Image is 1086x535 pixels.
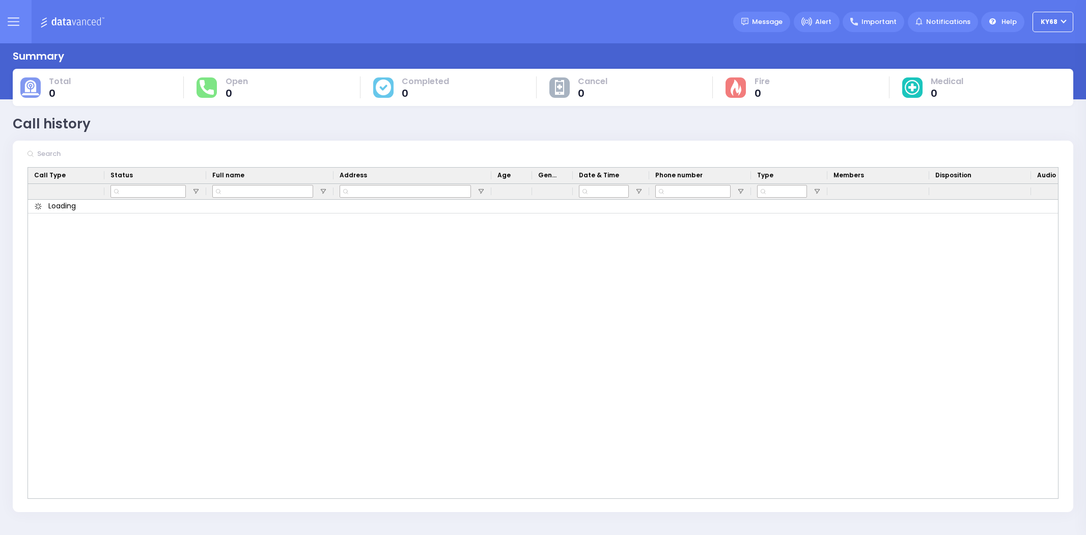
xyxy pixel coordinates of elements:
span: Address [340,171,367,180]
span: Alert [815,17,831,27]
span: Members [833,171,864,180]
span: Help [1001,17,1017,27]
div: Summary [13,48,64,64]
span: Completed [402,76,449,87]
span: Total [49,76,71,87]
span: 0 [49,88,71,98]
input: Address Filter Input [340,185,471,198]
button: Open Filter Menu [477,188,485,196]
span: Loading [48,201,76,211]
span: Age [497,171,511,180]
input: Search [34,144,187,164]
button: Open Filter Menu [635,188,643,196]
img: cause-cover.svg [376,79,391,95]
span: Gender [538,171,559,180]
span: Status [110,171,133,180]
button: ky68 [1033,12,1073,32]
span: Medical [931,76,963,87]
img: message.svg [741,18,749,25]
span: Important [861,17,897,27]
input: Date & Time Filter Input [579,185,629,198]
span: Type [757,171,773,180]
span: Phone number [655,171,703,180]
span: Message [752,17,783,27]
span: 0 [226,88,248,98]
span: 0 [578,88,607,98]
button: Open Filter Menu [192,188,200,196]
button: Open Filter Menu [813,188,821,196]
input: Full name Filter Input [212,185,313,198]
img: Logo [40,15,108,28]
input: Phone number Filter Input [655,185,731,198]
img: fire-cause.svg [731,79,741,96]
span: ky68 [1041,17,1057,26]
input: Type Filter Input [757,185,807,198]
button: Open Filter Menu [319,188,327,196]
span: 0 [402,88,449,98]
img: total-response.svg [200,80,214,94]
img: total-cause.svg [22,80,39,95]
div: Call history [13,114,91,134]
span: 0 [931,88,963,98]
span: Call Type [34,171,66,180]
span: Full name [212,171,244,180]
span: Audio [1037,171,1056,180]
span: Disposition [935,171,971,180]
span: Date & Time [579,171,619,180]
span: Cancel [578,76,607,87]
span: 0 [755,88,770,98]
span: Fire [755,76,770,87]
span: Open [226,76,248,87]
button: Open Filter Menu [737,188,745,196]
input: Status Filter Input [110,185,186,198]
span: Notifications [926,17,970,27]
img: other-cause.svg [555,80,564,95]
img: medical-cause.svg [905,80,920,95]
